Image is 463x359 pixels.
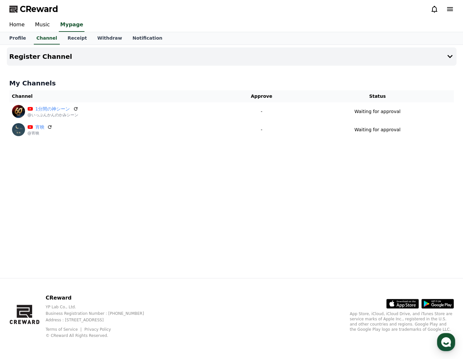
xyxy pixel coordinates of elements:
a: Home [4,18,30,32]
span: CReward [20,4,58,14]
p: @いっぷんかんのかみシーン [28,112,78,118]
h4: My Channels [9,79,454,88]
a: 宵映 [35,124,45,131]
p: - [225,126,299,133]
p: Waiting for approval [354,126,401,133]
img: 1分間の神シーン [12,105,25,118]
p: © CReward All Rights Reserved. [45,333,154,338]
p: Business Registration Number : [PHONE_NUMBER] [45,311,154,316]
a: Profile [4,32,31,45]
p: @宵映 [28,131,52,136]
th: Channel [9,90,222,102]
th: Approve [222,90,301,102]
button: Register Channel [7,47,457,66]
a: 1分間の神シーン [35,106,71,112]
a: Privacy Policy [84,327,111,332]
p: CReward [45,294,154,302]
a: CReward [9,4,58,14]
p: - [225,108,299,115]
p: Waiting for approval [354,108,401,115]
p: App Store, iCloud, iCloud Drive, and iTunes Store are service marks of Apple Inc., registered in ... [350,311,454,332]
a: Notification [127,32,168,45]
img: 宵映 [12,123,25,136]
a: Withdraw [92,32,127,45]
th: Status [301,90,454,102]
a: Terms of Service [45,327,83,332]
h4: Register Channel [9,53,72,60]
a: Music [30,18,55,32]
p: Address : [STREET_ADDRESS] [45,317,154,323]
a: Mypage [59,18,84,32]
a: Channel [34,32,60,45]
a: Receipt [62,32,92,45]
p: YP Lab Co., Ltd. [45,304,154,310]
